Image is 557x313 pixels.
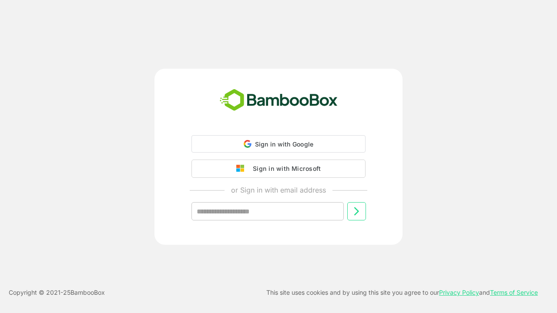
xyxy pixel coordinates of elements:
img: bamboobox [215,86,342,115]
img: google [236,165,248,173]
a: Privacy Policy [439,289,479,296]
p: Copyright © 2021- 25 BambooBox [9,287,105,298]
button: Sign in with Microsoft [191,160,366,178]
span: Sign in with Google [255,140,314,148]
p: or Sign in with email address [231,185,326,195]
a: Terms of Service [490,289,538,296]
p: This site uses cookies and by using this site you agree to our and [266,287,538,298]
div: Sign in with Google [191,135,366,153]
div: Sign in with Microsoft [248,163,321,174]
